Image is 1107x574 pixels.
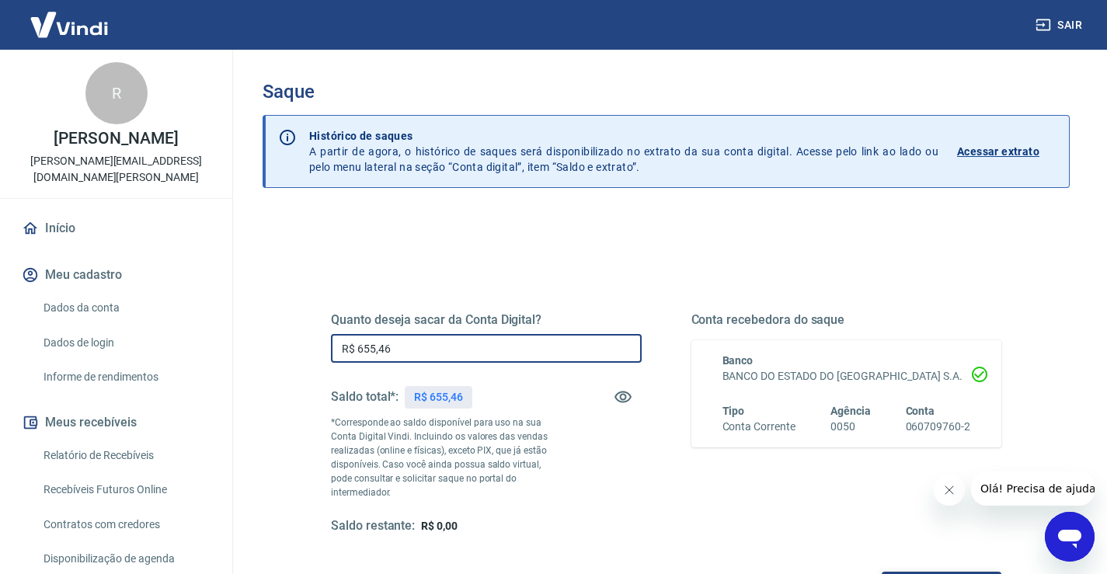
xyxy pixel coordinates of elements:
[906,419,970,435] h6: 060709760-2
[12,153,220,186] p: [PERSON_NAME][EMAIL_ADDRESS][DOMAIN_NAME][PERSON_NAME]
[263,81,1070,103] h3: Saque
[40,40,222,53] div: [PERSON_NAME]: [DOMAIN_NAME]
[44,25,76,37] div: v 4.0.25
[9,11,131,23] span: Olá! Precisa de ajuda?
[19,405,214,440] button: Meus recebíveis
[722,405,745,417] span: Tipo
[19,211,214,245] a: Início
[331,312,642,328] h5: Quanto deseja sacar da Conta Digital?
[722,368,971,384] h6: BANCO DO ESTADO DO [GEOGRAPHIC_DATA] S.A.
[722,419,795,435] h6: Conta Corrente
[82,92,119,102] div: Domínio
[309,128,938,175] p: A partir de agora, o histórico de saques será disponibilizado no extrato da sua conta digital. Ac...
[414,389,463,405] p: R$ 655,46
[181,92,249,102] div: Palavras-chave
[85,62,148,124] div: R
[64,90,77,103] img: tab_domain_overview_orange.svg
[37,440,214,471] a: Relatório de Recebíveis
[37,474,214,506] a: Recebíveis Futuros Online
[25,40,37,53] img: website_grey.svg
[25,25,37,37] img: logo_orange.svg
[691,312,1002,328] h5: Conta recebedora do saque
[54,130,178,147] p: [PERSON_NAME]
[331,389,399,405] h5: Saldo total*:
[19,1,120,48] img: Vindi
[906,405,935,417] span: Conta
[37,361,214,393] a: Informe de rendimentos
[722,354,754,367] span: Banco
[331,518,415,534] h5: Saldo restante:
[309,128,938,144] p: Histórico de saques
[37,292,214,324] a: Dados da conta
[331,416,564,499] p: *Corresponde ao saldo disponível para uso na sua Conta Digital Vindi. Incluindo os valores das ve...
[830,405,871,417] span: Agência
[1032,11,1088,40] button: Sair
[37,327,214,359] a: Dados de login
[971,471,1095,506] iframe: Mensagem da empresa
[164,90,176,103] img: tab_keywords_by_traffic_grey.svg
[934,475,965,506] iframe: Fechar mensagem
[957,144,1039,159] p: Acessar extrato
[830,419,871,435] h6: 0050
[19,258,214,292] button: Meu cadastro
[1045,512,1095,562] iframe: Botão para abrir a janela de mensagens
[37,509,214,541] a: Contratos com credores
[957,128,1057,175] a: Acessar extrato
[421,520,458,532] span: R$ 0,00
